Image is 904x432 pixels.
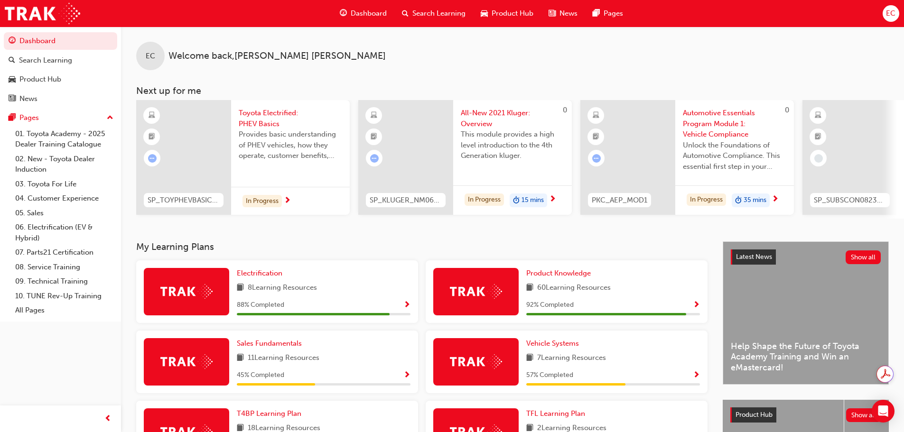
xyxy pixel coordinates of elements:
[541,4,585,23] a: news-iconNews
[526,338,583,349] a: Vehicle Systems
[526,269,591,277] span: Product Knowledge
[19,93,37,104] div: News
[549,8,556,19] span: news-icon
[883,5,899,22] button: EC
[450,354,502,369] img: Trak
[11,289,117,303] a: 10. TUNE Rev-Up Training
[248,352,319,364] span: 11 Learning Resources
[526,339,579,348] span: Vehicle Systems
[513,194,520,207] span: duration-icon
[237,409,301,418] span: T4BP Learning Plan
[585,4,631,23] a: pages-iconPages
[9,114,16,122] span: pages-icon
[11,220,117,245] a: 06. Electrification (EV & Hybrid)
[4,109,117,127] button: Pages
[248,282,317,294] span: 8 Learning Resources
[785,106,789,114] span: 0
[160,354,213,369] img: Trak
[526,409,585,418] span: TFL Learning Plan
[11,206,117,221] a: 05. Sales
[9,56,15,65] span: search-icon
[593,131,599,143] span: booktick-icon
[5,3,80,24] a: Trak
[450,284,502,299] img: Trak
[403,301,410,310] span: Show Progress
[136,100,350,215] a: SP_TOYPHEVBASICS_ELToyota Electrified: PHEV BasicsProvides basic understanding of PHEV vehicles, ...
[473,4,541,23] a: car-iconProduct Hub
[146,51,155,62] span: EC
[239,129,342,161] span: Provides basic understanding of PHEV vehicles, how they operate, customer benefits, and best prac...
[403,369,410,381] button: Show Progress
[136,241,708,252] h3: My Learning Plans
[11,245,117,260] a: 07. Parts21 Certification
[11,127,117,152] a: 01. Toyota Academy - 2025 Dealer Training Catalogue
[239,108,342,129] span: Toyota Electrified: PHEV Basics
[580,100,794,215] a: 0PKC_AEP_MOD1Automotive Essentials Program Module 1: Vehicle ComplianceUnlock the Foundations of ...
[563,106,567,114] span: 0
[593,110,599,122] span: learningResourceType_ELEARNING-icon
[11,274,117,289] a: 09. Technical Training
[11,303,117,318] a: All Pages
[237,268,286,279] a: Electrification
[11,191,117,206] a: 04. Customer Experience
[735,194,742,207] span: duration-icon
[4,71,117,88] a: Product Hub
[492,8,533,19] span: Product Hub
[19,55,72,66] div: Search Learning
[121,85,904,96] h3: Next up for me
[693,301,700,310] span: Show Progress
[9,75,16,84] span: car-icon
[846,250,881,264] button: Show all
[371,131,377,143] span: booktick-icon
[332,4,394,23] a: guage-iconDashboard
[19,112,39,123] div: Pages
[402,8,409,19] span: search-icon
[11,177,117,192] a: 03. Toyota For Life
[736,411,773,419] span: Product Hub
[104,413,112,425] span: prev-icon
[537,282,611,294] span: 60 Learning Resources
[148,154,157,163] span: learningRecordVerb_ATTEMPT-icon
[237,352,244,364] span: book-icon
[526,370,573,381] span: 57 % Completed
[731,249,881,265] a: Latest NewsShow all
[815,131,821,143] span: booktick-icon
[19,74,61,85] div: Product Hub
[351,8,387,19] span: Dashboard
[370,154,379,163] span: learningRecordVerb_ATTEMPT-icon
[168,51,386,62] span: Welcome back , [PERSON_NAME] [PERSON_NAME]
[683,108,786,140] span: Automotive Essentials Program Module 1: Vehicle Compliance
[559,8,578,19] span: News
[237,338,306,349] a: Sales Fundamentals
[522,195,544,206] span: 15 mins
[403,371,410,380] span: Show Progress
[683,140,786,172] span: Unlock the Foundations of Automotive Compliance. This essential first step in your Automotive Ess...
[772,195,779,204] span: next-icon
[284,197,291,205] span: next-icon
[693,369,700,381] button: Show Progress
[815,110,821,122] span: learningResourceType_ELEARNING-icon
[370,195,442,206] span: SP_KLUGER_NM0621_EL01
[4,52,117,69] a: Search Learning
[814,154,823,163] span: learningRecordVerb_NONE-icon
[537,352,606,364] span: 7 Learning Resources
[593,8,600,19] span: pages-icon
[723,241,889,385] a: Latest NewsShow allHelp Shape the Future of Toyota Academy Training and Win an eMastercard!
[237,370,284,381] span: 45 % Completed
[4,30,117,109] button: DashboardSearch LearningProduct HubNews
[237,282,244,294] span: book-icon
[148,195,220,206] span: SP_TOYPHEVBASICS_EL
[526,352,533,364] span: book-icon
[461,129,564,161] span: This module provides a high level introduction to the 4th Generation kluger.
[412,8,466,19] span: Search Learning
[160,284,213,299] img: Trak
[11,152,117,177] a: 02. New - Toyota Dealer Induction
[814,195,886,206] span: SP_SUBSCON0823_EL
[846,408,882,422] button: Show all
[394,4,473,23] a: search-iconSearch Learning
[526,282,533,294] span: book-icon
[107,112,113,124] span: up-icon
[371,110,377,122] span: learningResourceType_ELEARNING-icon
[237,408,305,419] a: T4BP Learning Plan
